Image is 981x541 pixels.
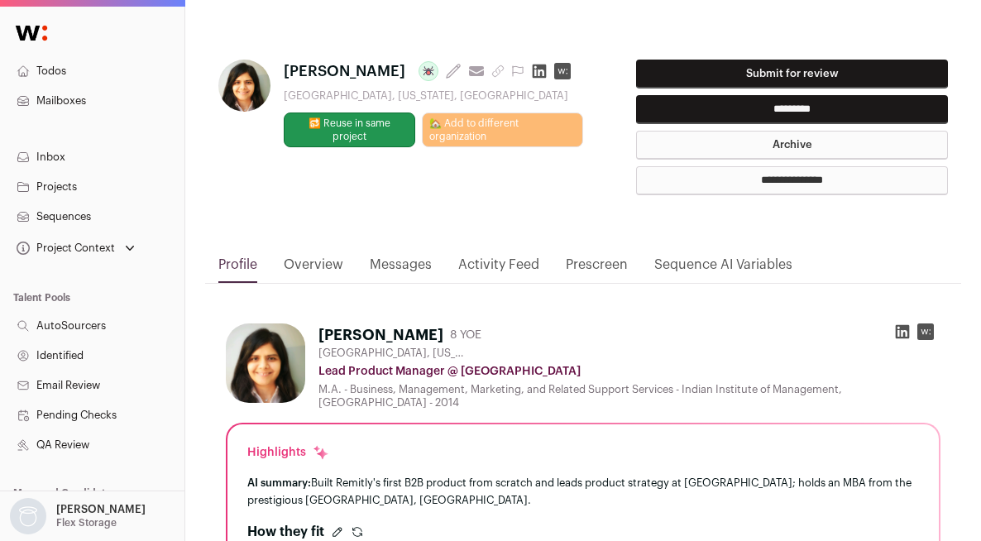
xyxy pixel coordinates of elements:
button: Open dropdown [7,498,149,534]
div: Project Context [13,242,115,255]
span: AI summary: [247,477,311,488]
a: Prescreen [566,255,628,283]
div: Highlights [247,444,329,461]
img: Wellfound [7,17,56,50]
h1: [PERSON_NAME] [318,323,443,347]
img: 0bc07c0aba2b5e2ba3519374b3dc9be3b817edb4e098dbd8df6542548e3655fd.jpg [226,323,305,403]
span: [GEOGRAPHIC_DATA], [US_STATE], [GEOGRAPHIC_DATA] [318,347,467,360]
button: 🔂 Reuse in same project [284,113,415,147]
img: 0bc07c0aba2b5e2ba3519374b3dc9be3b817edb4e098dbd8df6542548e3655fd.jpg [218,60,270,112]
a: Messages [370,255,432,283]
button: Submit for review [636,60,948,89]
p: [PERSON_NAME] [56,503,146,516]
a: Activity Feed [458,255,539,283]
div: Lead Product Manager @ [GEOGRAPHIC_DATA] [318,363,940,380]
a: Profile [218,255,257,283]
a: 🏡 Add to different organization [422,113,583,147]
div: [GEOGRAPHIC_DATA], [US_STATE], [GEOGRAPHIC_DATA] [284,89,583,103]
div: Built Remitly's first B2B product from scratch and leads product strategy at [GEOGRAPHIC_DATA]; h... [247,474,919,509]
div: 8 YOE [450,327,481,343]
a: Overview [284,255,343,283]
p: Flex Storage [56,516,117,529]
button: Archive [636,131,948,160]
img: nopic.png [10,498,46,534]
span: [PERSON_NAME] [284,60,405,83]
button: Open dropdown [13,237,138,260]
a: Sequence AI Variables [654,255,792,283]
div: M.A. - Business, Management, Marketing, and Related Support Services - Indian Institute of Manage... [318,383,940,409]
